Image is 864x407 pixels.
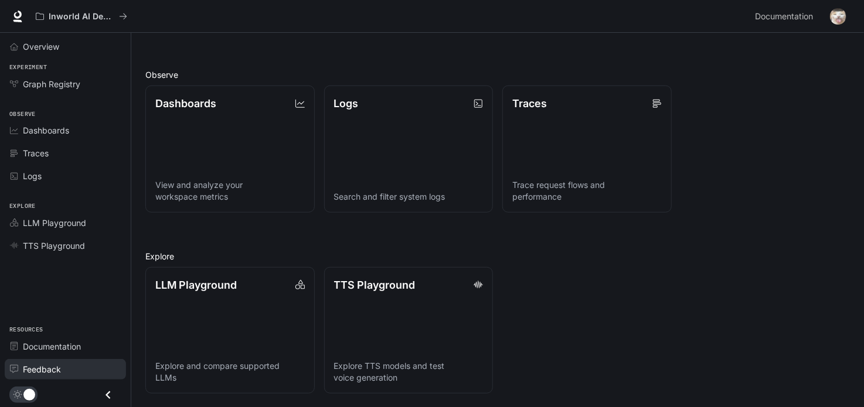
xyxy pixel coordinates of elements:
[23,170,42,182] span: Logs
[30,5,132,28] button: All workspaces
[334,277,416,293] p: TTS Playground
[334,360,484,384] p: Explore TTS models and test voice generation
[23,388,35,401] span: Dark mode toggle
[5,235,126,256] a: TTS Playground
[23,40,59,53] span: Overview
[502,85,672,212] a: TracesTrace request flows and performance
[145,69,850,81] h2: Observe
[23,340,81,353] span: Documentation
[49,12,114,22] p: Inworld AI Demos
[23,217,86,229] span: LLM Playground
[145,85,315,212] a: DashboardsView and analyze your workspace metrics
[755,9,813,24] span: Documentation
[334,95,359,111] p: Logs
[145,267,315,394] a: LLM PlaygroundExplore and compare supported LLMs
[23,124,69,136] span: Dashboards
[155,360,305,384] p: Explore and compare supported LLMs
[5,359,126,379] a: Feedback
[23,240,85,252] span: TTS Playground
[334,191,484,203] p: Search and filter system logs
[5,143,126,163] a: Traces
[5,36,126,57] a: Overview
[512,95,547,111] p: Traces
[324,85,494,212] a: LogsSearch and filter system logs
[23,363,61,375] span: Feedback
[145,250,850,262] h2: Explore
[5,120,126,141] a: Dashboards
[5,213,126,233] a: LLM Playground
[324,267,494,394] a: TTS PlaygroundExplore TTS models and test voice generation
[95,383,121,407] button: Close drawer
[155,95,216,111] p: Dashboards
[155,179,305,203] p: View and analyze your workspace metrics
[5,336,126,357] a: Documentation
[830,8,846,25] img: User avatar
[5,74,126,94] a: Graph Registry
[23,78,80,90] span: Graph Registry
[23,147,49,159] span: Traces
[5,166,126,186] a: Logs
[750,5,822,28] a: Documentation
[155,277,237,293] p: LLM Playground
[826,5,850,28] button: User avatar
[512,179,662,203] p: Trace request flows and performance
